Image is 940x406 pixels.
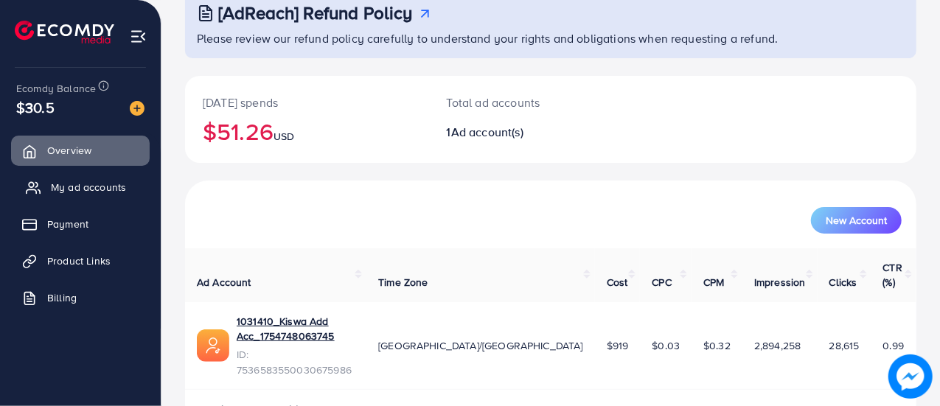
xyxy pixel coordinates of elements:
span: ID: 7536583550030675986 [237,347,355,377]
a: 1031410_Kiswa Add Acc_1754748063745 [237,314,355,344]
span: CPM [703,275,724,290]
span: $0.03 [652,338,680,353]
span: $0.32 [703,338,731,353]
span: Payment [47,217,88,231]
span: 28,615 [829,338,860,353]
span: Clicks [829,275,857,290]
span: CPC [652,275,671,290]
img: menu [130,28,147,45]
img: logo [15,21,114,43]
span: Ecomdy Balance [16,81,96,96]
span: Ad account(s) [451,124,523,140]
h2: $51.26 [203,117,411,145]
h3: [AdReach] Refund Policy [218,2,413,24]
p: Total ad accounts [447,94,594,111]
button: New Account [811,207,902,234]
h2: 1 [447,125,594,139]
p: [DATE] spends [203,94,411,111]
span: New Account [826,215,887,225]
span: USD [274,129,294,144]
span: My ad accounts [51,180,126,195]
span: Overview [47,143,91,158]
span: [GEOGRAPHIC_DATA]/[GEOGRAPHIC_DATA] [378,338,583,353]
span: Impression [754,275,806,290]
a: My ad accounts [11,172,150,202]
span: $919 [607,338,629,353]
span: Product Links [47,253,111,268]
span: 0.99 [883,338,905,353]
span: Cost [607,275,628,290]
span: Billing [47,290,77,305]
span: 2,894,258 [754,338,801,353]
a: Overview [11,136,150,165]
a: Product Links [11,246,150,276]
span: Ad Account [197,275,251,290]
a: Billing [11,283,150,312]
img: ic-ads-acc.e4c84228.svg [197,329,229,362]
img: image [130,101,145,116]
span: CTR (%) [883,260,902,290]
p: Please review our refund policy carefully to understand your rights and obligations when requesti... [197,29,908,47]
a: Payment [11,209,150,239]
span: Time Zone [378,275,428,290]
img: image [888,354,933,399]
span: $30.5 [16,97,55,118]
